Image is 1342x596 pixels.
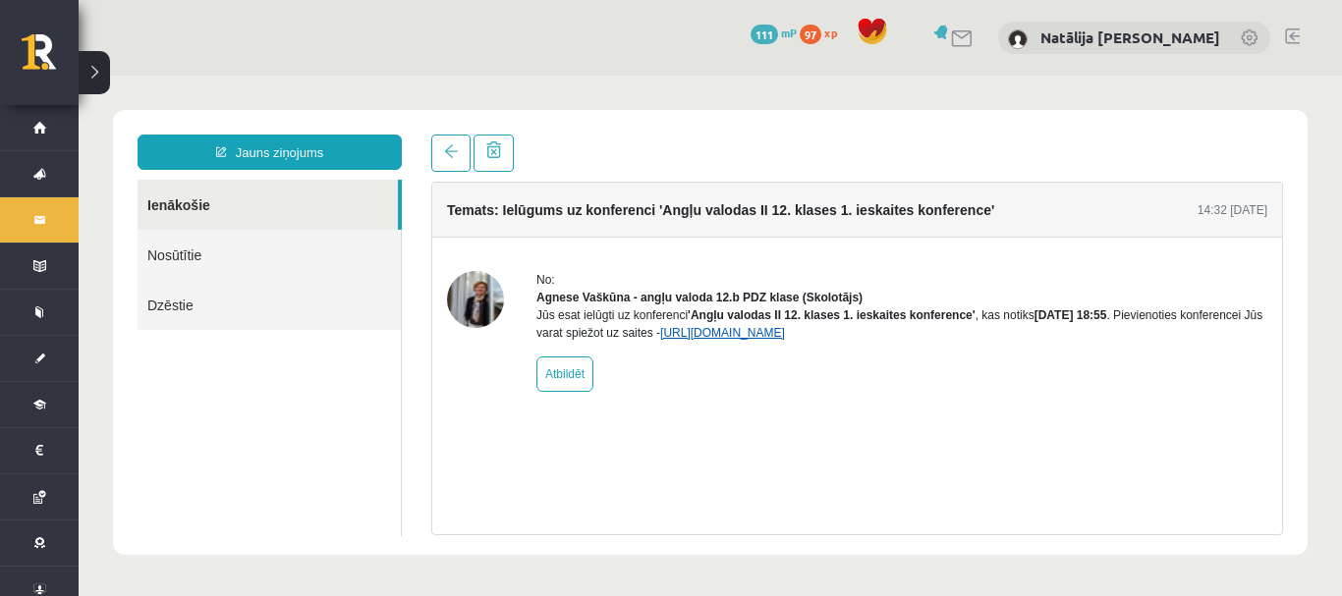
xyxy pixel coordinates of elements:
[458,281,515,316] a: Atbildēt
[59,154,322,204] a: Nosūtītie
[59,59,323,94] a: Jauns ziņojums
[582,250,706,264] a: [URL][DOMAIN_NAME]
[751,25,778,44] span: 111
[59,104,319,154] a: Ienākošie
[368,127,916,142] h4: Temats: Ielūgums uz konferenci 'Angļu valodas II 12. klases 1. ieskaites konference'
[368,195,425,252] img: Agnese Vaškūna - angļu valoda 12.b PDZ klase
[781,25,797,40] span: mP
[751,25,797,40] a: 111 mP
[800,25,847,40] a: 97 xp
[800,25,821,44] span: 97
[824,25,837,40] span: xp
[1008,29,1028,49] img: Natālija Kate Dinsberga
[458,215,784,229] strong: Agnese Vaškūna - angļu valoda 12.b PDZ klase (Skolotājs)
[458,195,1189,213] div: No:
[458,231,1189,266] div: Jūs esat ielūgti uz konferenci , kas notiks . Pievienoties konferencei Jūs varat spiežot uz saites -
[1040,27,1220,47] a: Natālija [PERSON_NAME]
[609,233,897,246] b: 'Angļu valodas II 12. klases 1. ieskaites konference'
[1119,126,1189,143] div: 14:32 [DATE]
[22,34,79,83] a: Rīgas 1. Tālmācības vidusskola
[956,233,1029,246] b: [DATE] 18:55
[59,204,322,254] a: Dzēstie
